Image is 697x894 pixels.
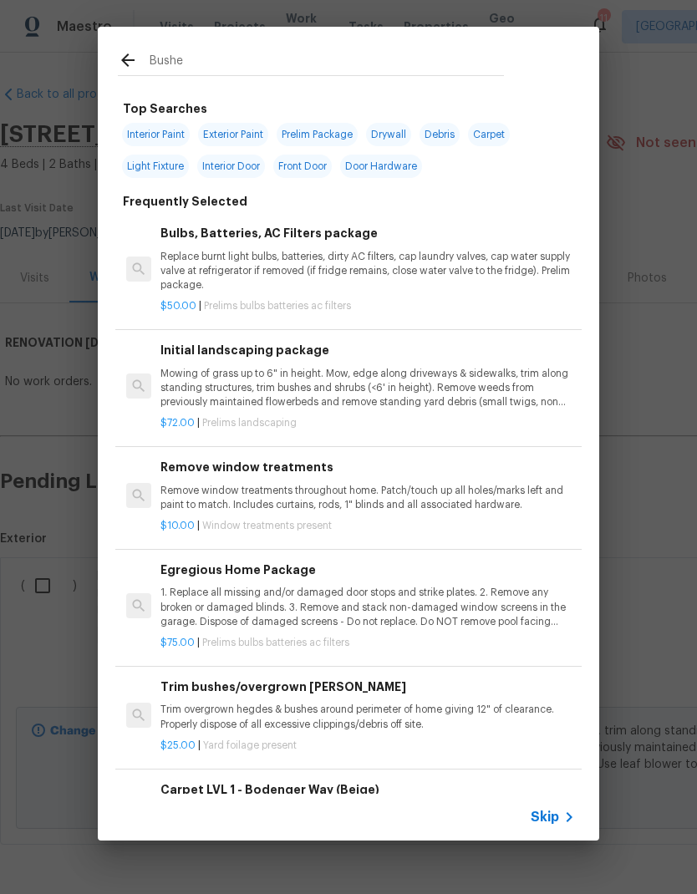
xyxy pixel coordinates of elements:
[160,678,575,696] h6: Trim bushes/overgrown [PERSON_NAME]
[122,123,190,146] span: Interior Paint
[160,561,575,579] h6: Egregious Home Package
[202,418,297,428] span: Prelims landscaping
[531,809,559,825] span: Skip
[198,123,268,146] span: Exterior Paint
[122,155,189,178] span: Light Fixture
[202,521,332,531] span: Window treatments present
[160,519,575,533] p: |
[150,50,504,75] input: Search issues or repairs
[160,458,575,476] h6: Remove window treatments
[123,192,247,211] h6: Frequently Selected
[273,155,332,178] span: Front Door
[160,416,575,430] p: |
[160,521,195,531] span: $10.00
[204,301,351,311] span: Prelims bulbs batteries ac filters
[160,341,575,359] h6: Initial landscaping package
[160,484,575,512] p: Remove window treatments throughout home. Patch/touch up all holes/marks left and paint to match....
[160,740,196,750] span: $25.00
[340,155,422,178] span: Door Hardware
[160,367,575,409] p: Mowing of grass up to 6" in height. Mow, edge along driveways & sidewalks, trim along standing st...
[468,123,510,146] span: Carpet
[160,637,195,648] span: $75.00
[160,301,196,311] span: $50.00
[197,155,265,178] span: Interior Door
[420,123,460,146] span: Debris
[123,99,207,118] h6: Top Searches
[160,299,575,313] p: |
[277,123,358,146] span: Prelim Package
[202,637,349,648] span: Prelims bulbs batteries ac filters
[366,123,411,146] span: Drywall
[160,586,575,628] p: 1. Replace all missing and/or damaged door stops and strike plates. 2. Remove any broken or damag...
[160,418,195,428] span: $72.00
[160,224,575,242] h6: Bulbs, Batteries, AC Filters package
[160,636,575,650] p: |
[160,703,575,731] p: Trim overgrown hegdes & bushes around perimeter of home giving 12" of clearance. Properly dispose...
[203,740,297,750] span: Yard foilage present
[160,250,575,292] p: Replace burnt light bulbs, batteries, dirty AC filters, cap laundry valves, cap water supply valv...
[160,780,575,799] h6: Carpet LVL 1 - Bodenger Way (Beige)
[160,739,575,753] p: |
